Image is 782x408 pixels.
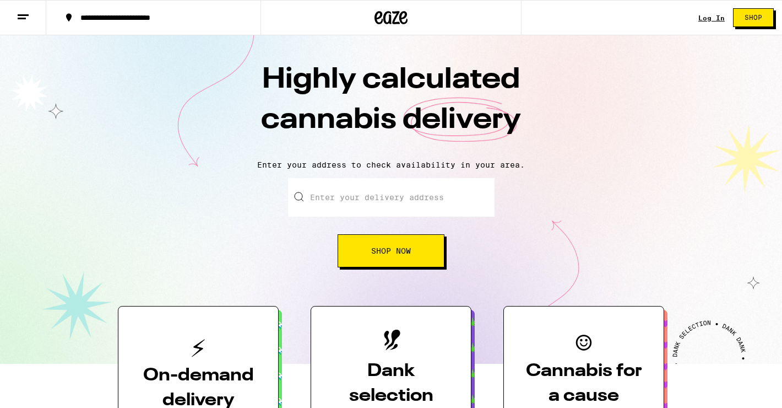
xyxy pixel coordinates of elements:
[198,60,584,152] h1: Highly calculated cannabis delivery
[698,14,725,22] a: Log In
[745,14,762,21] span: Shop
[288,178,495,217] input: Enter your delivery address
[338,234,444,267] button: Shop Now
[733,8,774,27] button: Shop
[11,160,771,169] p: Enter your address to check availability in your area.
[371,247,411,255] span: Shop Now
[725,8,782,27] a: Shop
